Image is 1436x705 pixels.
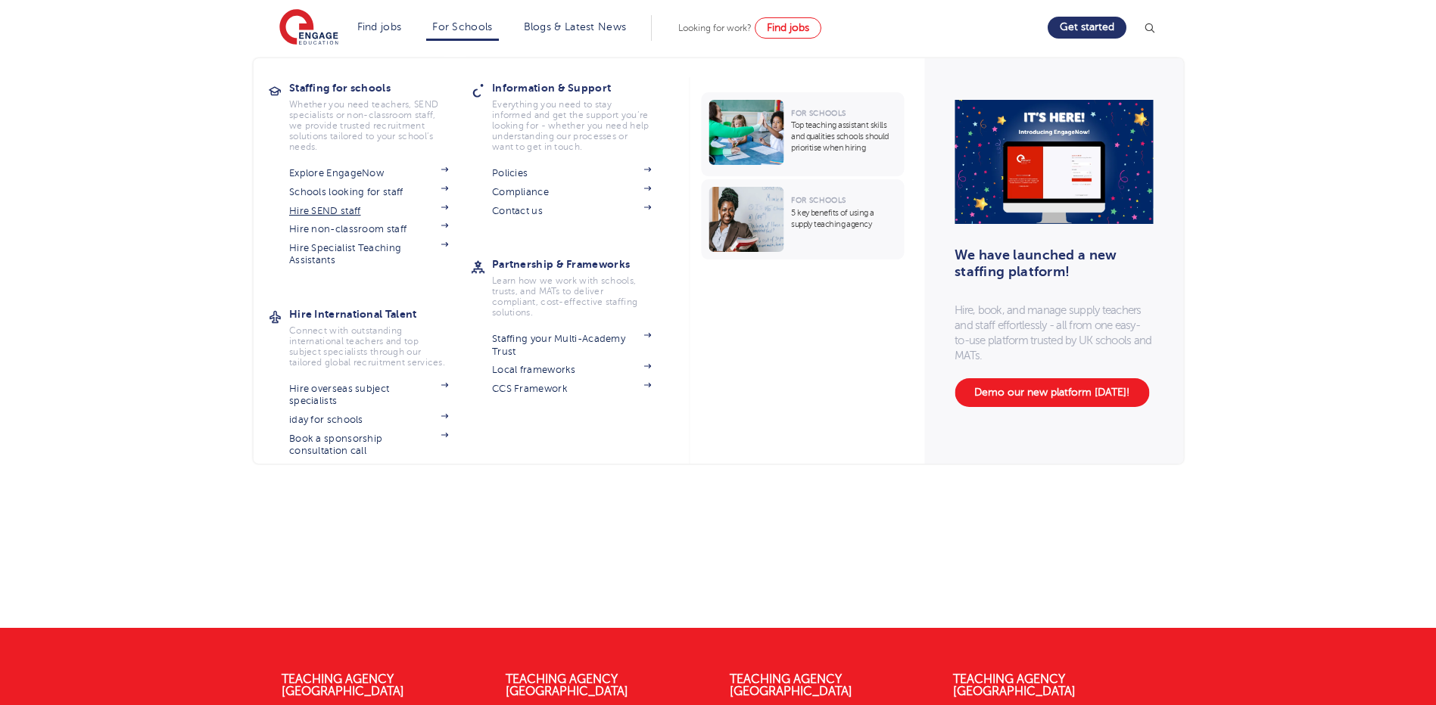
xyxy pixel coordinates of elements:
h3: Information & Support [492,77,674,98]
a: iday for schools [289,414,448,426]
p: Top teaching assistant skills and qualities schools should prioritise when hiring [791,120,896,154]
a: For SchoolsTop teaching assistant skills and qualities schools should prioritise when hiring [701,92,908,176]
a: Teaching Agency [GEOGRAPHIC_DATA] [730,672,852,698]
a: For Schools5 key benefits of using a supply teaching agency [701,179,908,259]
h3: We have launched a new staffing platform! [955,247,1143,280]
p: Whether you need teachers, SEND specialists or non-classroom staff, we provide trusted recruitmen... [289,99,448,152]
a: Policies [492,167,651,179]
p: Connect with outstanding international teachers and top subject specialists through our tailored ... [289,325,448,368]
a: Staffing for schoolsWhether you need teachers, SEND specialists or non-classroom staff, we provid... [289,77,471,152]
a: Teaching Agency [GEOGRAPHIC_DATA] [506,672,628,698]
a: Hire overseas subject specialists [289,383,448,408]
a: Hire SEND staff [289,205,448,217]
a: Partnership & FrameworksLearn how we work with schools, trusts, and MATs to deliver compliant, co... [492,253,674,318]
a: Hire International TalentConnect with outstanding international teachers and top subject speciali... [289,303,471,368]
a: Compliance [492,186,651,198]
p: Learn how we work with schools, trusts, and MATs to deliver compliant, cost-effective staffing so... [492,275,651,318]
a: Staffing your Multi-Academy Trust [492,333,651,358]
a: CCS Framework [492,383,651,395]
a: Find jobs [755,17,821,39]
a: Find jobs [357,21,402,33]
p: Everything you need to stay informed and get the support you’re looking for - whether you need he... [492,99,651,152]
a: Teaching Agency [GEOGRAPHIC_DATA] [282,672,404,698]
a: Book a sponsorship consultation call [289,433,448,458]
img: Engage Education [279,9,338,47]
a: For Schools [432,21,492,33]
a: Get started [1048,17,1126,39]
a: Local frameworks [492,364,651,376]
a: Teaching Agency [GEOGRAPHIC_DATA] [953,672,1076,698]
a: Hire non-classroom staff [289,223,448,235]
a: Explore EngageNow [289,167,448,179]
a: Schools looking for staff [289,186,448,198]
a: Contact us [492,205,651,217]
span: Find jobs [767,22,809,33]
span: For Schools [791,109,846,117]
p: 5 key benefits of using a supply teaching agency [791,207,896,230]
h3: Staffing for schools [289,77,471,98]
a: Demo our new platform [DATE]! [955,378,1149,407]
h3: Hire International Talent [289,303,471,325]
span: For Schools [791,196,846,204]
a: Hire Specialist Teaching Assistants [289,242,448,267]
a: Blogs & Latest News [524,21,627,33]
h3: Partnership & Frameworks [492,253,674,275]
p: Hire, book, and manage supply teachers and staff effortlessly - all from one easy-to-use platform... [955,303,1153,363]
a: Information & SupportEverything you need to stay informed and get the support you’re looking for ... [492,77,674,152]
span: Looking for work? [678,23,752,33]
